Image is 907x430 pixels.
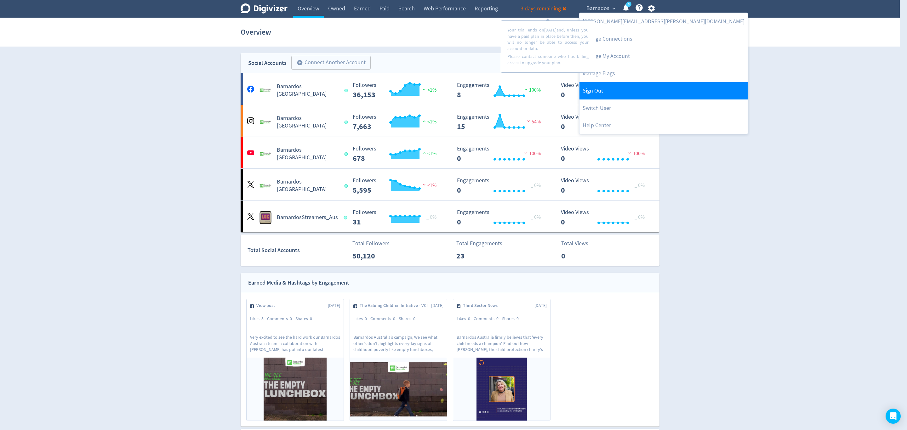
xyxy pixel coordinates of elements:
[579,117,748,134] a: Help Center
[579,65,748,82] a: Manage Flags
[579,30,748,48] a: Manage Connections
[579,13,748,30] a: [PERSON_NAME][EMAIL_ADDRESS][PERSON_NAME][DOMAIN_NAME]
[507,27,589,52] p: Your trial ends on [DATE] and, unless you have a paid plan in place before then, you will no long...
[579,99,748,117] a: Switch User
[507,54,589,66] p: Please contact someone who has billing access to upgrade your plan.
[579,48,748,65] a: Manage My Account
[579,82,748,99] a: Log out
[886,409,901,424] div: Open Intercom Messenger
